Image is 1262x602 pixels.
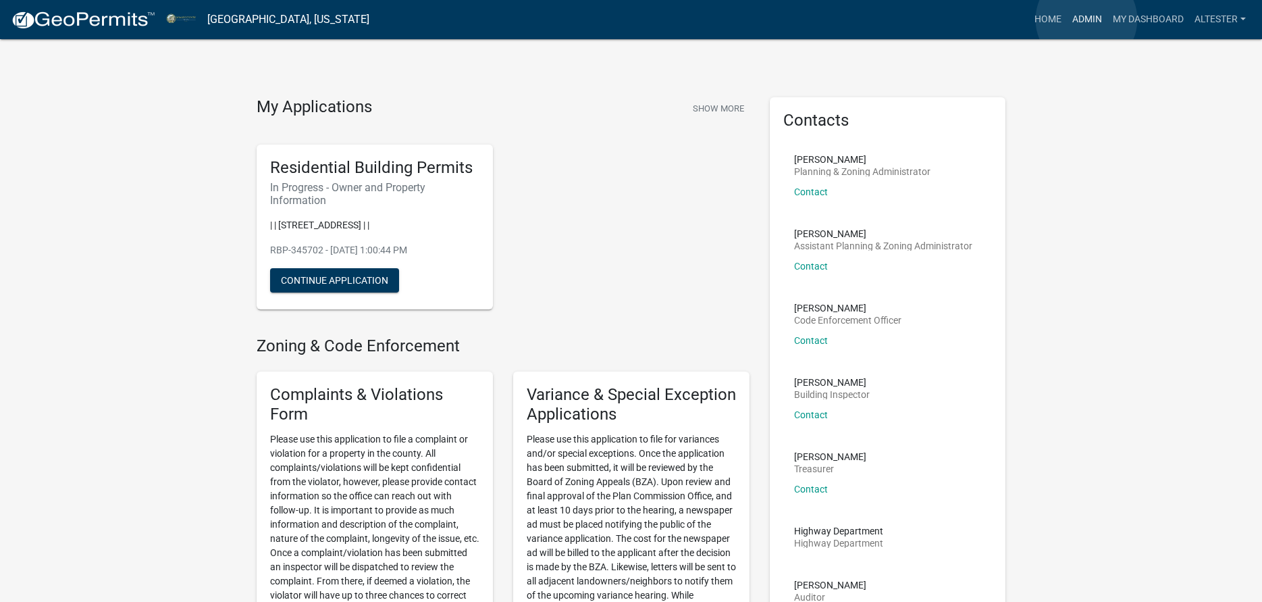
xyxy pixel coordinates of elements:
p: [PERSON_NAME] [794,580,866,590]
p: [PERSON_NAME] [794,303,901,313]
p: Treasurer [794,464,866,474]
h5: Residential Building Permits [270,158,479,178]
a: Contact [794,261,828,272]
h4: Zoning & Code Enforcement [257,336,750,356]
p: Building Inspector [794,390,870,399]
a: My Dashboard [1107,7,1189,32]
p: Auditor [794,593,866,602]
a: Contact [794,409,828,420]
h5: Complaints & Violations Form [270,385,479,424]
p: Highway Department [794,538,883,548]
a: altester [1189,7,1251,32]
p: [PERSON_NAME] [794,229,972,239]
img: Miami County, Indiana [166,10,196,28]
h4: My Applications [257,97,372,118]
h6: In Progress - Owner and Property Information [270,181,479,207]
a: Contact [794,186,828,197]
a: Home [1029,7,1067,32]
p: [PERSON_NAME] [794,155,930,164]
p: [PERSON_NAME] [794,378,870,387]
a: Contact [794,484,828,495]
a: Admin [1067,7,1107,32]
p: Planning & Zoning Administrator [794,167,930,176]
p: Highway Department [794,526,883,536]
p: [PERSON_NAME] [794,452,866,461]
p: | | [STREET_ADDRESS] | | [270,218,479,232]
a: Contact [794,335,828,346]
button: Continue Application [270,268,399,293]
p: Assistant Planning & Zoning Administrator [794,241,972,251]
p: RBP-345702 - [DATE] 1:00:44 PM [270,243,479,257]
p: Code Enforcement Officer [794,316,901,325]
h5: Variance & Special Exception Applications [527,385,736,424]
a: [GEOGRAPHIC_DATA], [US_STATE] [207,8,369,31]
button: Show More [687,97,750,120]
h5: Contacts [783,111,993,130]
